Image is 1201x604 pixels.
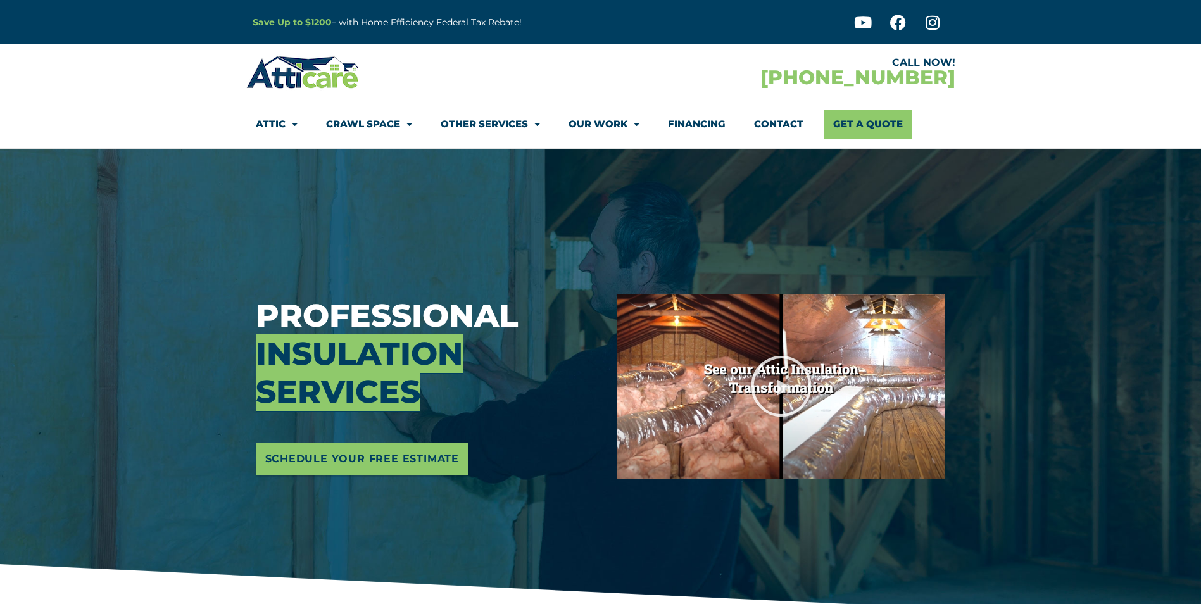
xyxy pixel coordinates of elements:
[265,449,460,469] span: Schedule Your Free Estimate
[326,110,412,139] a: Crawl Space
[256,297,599,411] h3: Professional
[6,471,271,566] iframe: Chat Invitation
[256,110,946,139] nav: Menu
[256,334,463,411] span: Insulation Services
[441,110,540,139] a: Other Services
[256,443,469,475] a: Schedule Your Free Estimate
[256,110,298,139] a: Attic
[253,16,332,28] a: Save Up to $1200
[253,15,663,30] p: – with Home Efficiency Federal Tax Rebate!
[601,58,955,68] div: CALL NOW!
[569,110,639,139] a: Our Work
[824,110,912,139] a: Get A Quote
[668,110,726,139] a: Financing
[750,355,813,418] div: Play Video
[754,110,803,139] a: Contact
